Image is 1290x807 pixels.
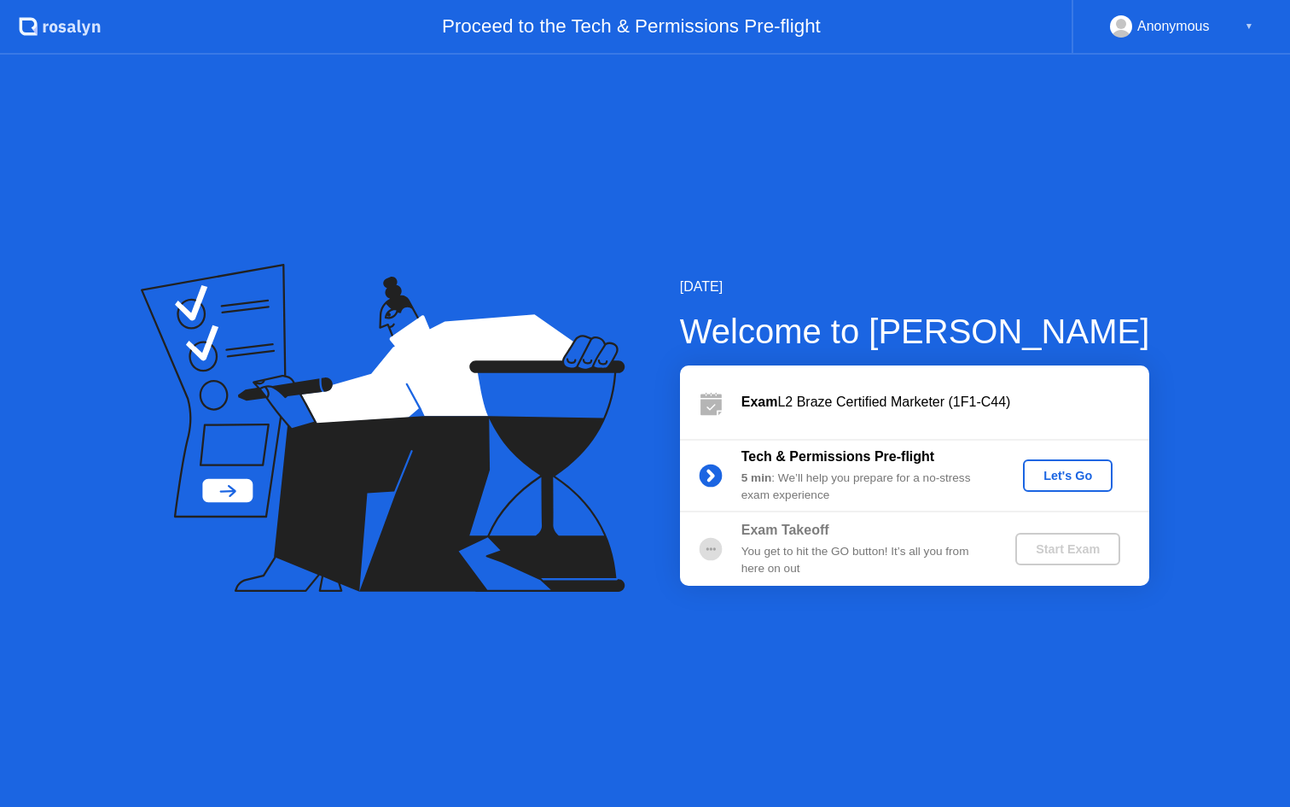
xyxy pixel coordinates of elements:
b: Tech & Permissions Pre-flight [741,449,934,464]
button: Let's Go [1023,459,1113,492]
button: Start Exam [1015,533,1120,565]
b: 5 min [741,471,772,484]
div: You get to hit the GO button! It’s all you from here on out [741,543,987,578]
div: L2 Braze Certified Marketer (1F1-C44) [741,392,1149,412]
b: Exam Takeoff [741,523,829,537]
div: Let's Go [1030,469,1106,482]
div: Start Exam [1022,542,1113,556]
div: [DATE] [680,277,1150,297]
div: Welcome to [PERSON_NAME] [680,306,1150,357]
div: Anonymous [1137,15,1210,38]
div: ▼ [1245,15,1253,38]
b: Exam [741,395,778,409]
div: : We’ll help you prepare for a no-stress exam experience [741,470,987,505]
